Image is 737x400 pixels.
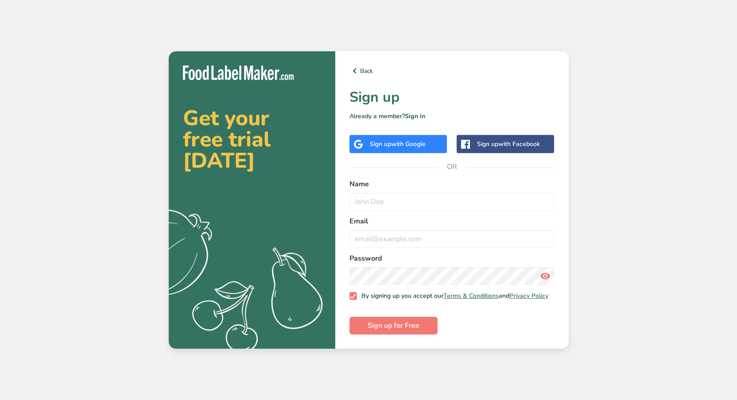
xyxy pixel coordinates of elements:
[357,292,548,300] span: By signing up you accept our and
[349,179,555,189] label: Name
[405,112,425,120] a: Sign in
[349,193,555,211] input: John Doe
[349,230,555,248] input: email@example.com
[349,65,555,76] a: Back
[391,140,426,148] span: with Google
[368,320,419,331] span: Sign up for Free
[349,253,555,264] label: Password
[349,87,555,108] h1: Sign up
[183,65,294,80] img: Food Label Maker
[509,292,548,300] a: Privacy Policy
[443,292,499,300] a: Terms & Conditions
[438,154,465,180] span: OR
[349,317,438,335] button: Sign up for Free
[477,139,540,149] div: Sign up
[349,112,555,121] p: Already a member?
[349,216,555,227] label: Email
[183,108,321,171] h2: Get your free trial [DATE]
[370,139,426,149] div: Sign up
[498,140,540,148] span: with Facebook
